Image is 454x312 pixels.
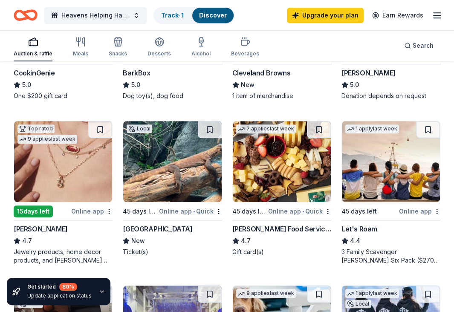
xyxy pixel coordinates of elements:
div: 3 Family Scavenger [PERSON_NAME] Six Pack ($270 Value), 2 Date Night Scavenger [PERSON_NAME] Two ... [341,248,440,265]
div: 45 days left [232,206,266,217]
div: Cleveland Browns [232,68,291,78]
button: Snacks [109,33,127,61]
button: Desserts [147,33,171,61]
button: Beverages [231,33,259,61]
div: [PERSON_NAME] [14,224,68,234]
button: Alcohol [191,33,211,61]
img: Image for Cincinnati Zoo & Botanical Garden [123,121,221,202]
div: 1 apply last week [345,289,399,298]
div: 45 days left [341,206,377,217]
a: Image for Let's Roam1 applylast week45 days leftOnline appLet's Roam4.43 Family Scavenger [PERSON... [341,121,440,265]
a: Image for Kendra ScottTop rated9 applieslast week15days leftOnline app[PERSON_NAME]4.7Jewelry pro... [14,121,113,265]
span: 5.0 [131,80,140,90]
div: Auction & raffle [14,50,52,57]
div: Meals [73,50,88,57]
img: Image for Kendra Scott [14,121,112,202]
div: Get started [27,283,92,291]
div: 45 days left [123,206,157,217]
div: Beverages [231,50,259,57]
span: Heavens Helping Hands Fundraiser [61,10,130,20]
a: Earn Rewards [367,8,428,23]
div: CookinGenie [14,68,55,78]
div: Jewelry products, home decor products, and [PERSON_NAME] Gives Back event in-store or online (or ... [14,248,113,265]
div: Donation depends on request [341,92,440,100]
button: Track· 1Discover [153,7,234,24]
div: Local [345,300,371,308]
a: Image for Gordon Food Service Store7 applieslast week45 days leftOnline app•Quick[PERSON_NAME] Fo... [232,121,331,256]
div: 1 apply last week [345,124,399,133]
span: 4.7 [241,236,251,246]
div: 15 days left [14,205,53,217]
div: 9 applies last week [17,135,77,144]
a: Home [14,5,38,25]
div: 1 item of merchandise [232,92,331,100]
div: One $200 gift card [14,92,113,100]
span: • [302,208,304,215]
div: Ticket(s) [123,248,222,256]
div: Gift card(s) [232,248,331,256]
div: Online app Quick [268,206,331,217]
button: Meals [73,33,88,61]
div: Top rated [17,124,55,133]
div: 9 applies last week [236,289,296,298]
div: Dog toy(s), dog food [123,92,222,100]
span: Search [413,40,434,51]
span: 5.0 [22,80,31,90]
span: • [193,208,195,215]
img: Image for Let's Roam [342,121,440,202]
span: New [131,236,145,246]
span: New [241,80,254,90]
div: Online app Quick [159,206,222,217]
a: Image for Cincinnati Zoo & Botanical GardenLocal45 days leftOnline app•Quick[GEOGRAPHIC_DATA]NewT... [123,121,222,256]
a: Track· 1 [161,12,184,19]
div: [PERSON_NAME] [341,68,396,78]
div: BarkBox [123,68,150,78]
div: 80 % [59,283,77,291]
img: Image for Gordon Food Service Store [233,121,331,202]
div: 7 applies last week [236,124,296,133]
div: Online app [399,206,440,217]
span: 4.7 [22,236,32,246]
div: [GEOGRAPHIC_DATA] [123,224,192,234]
span: 4.4 [350,236,360,246]
div: Let's Roam [341,224,377,234]
div: Snacks [109,50,127,57]
div: Online app [71,206,113,217]
span: 5.0 [350,80,359,90]
div: Alcohol [191,50,211,57]
div: Update application status [27,292,92,299]
a: Upgrade your plan [287,8,364,23]
button: Search [397,37,440,54]
div: Local [127,124,152,133]
div: Desserts [147,50,171,57]
button: Heavens Helping Hands Fundraiser [44,7,147,24]
button: Auction & raffle [14,33,52,61]
div: [PERSON_NAME] Food Service Store [232,224,331,234]
a: Discover [199,12,227,19]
